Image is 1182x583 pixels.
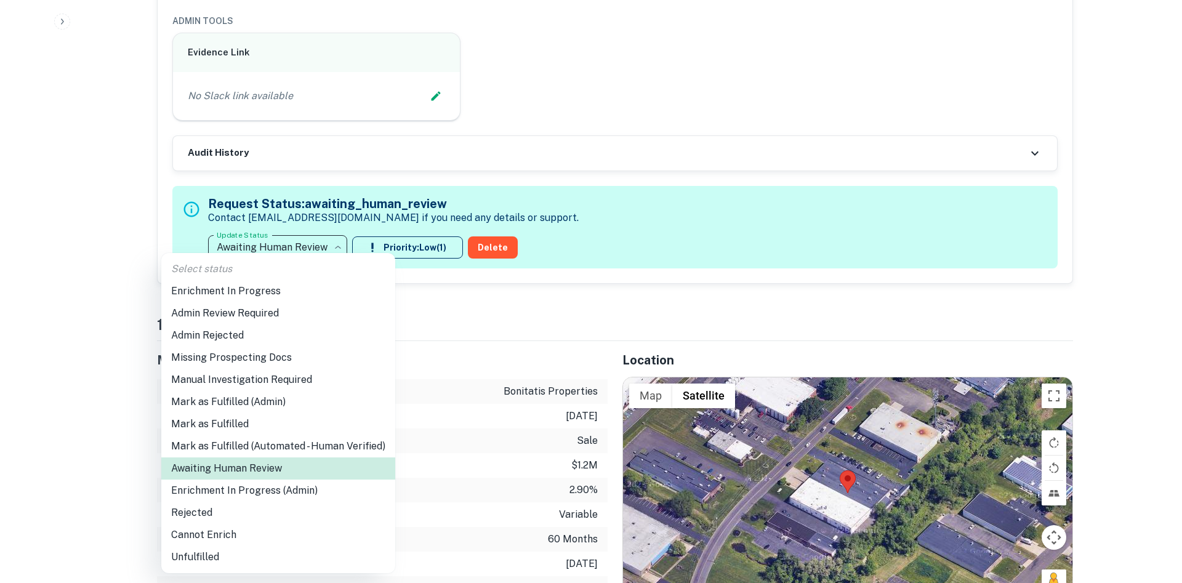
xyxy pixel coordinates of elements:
[161,524,395,546] li: Cannot Enrich
[161,413,395,435] li: Mark as Fulfilled
[1120,484,1182,544] iframe: Chat Widget
[161,546,395,568] li: Unfulfilled
[161,480,395,502] li: Enrichment In Progress (Admin)
[161,369,395,391] li: Manual Investigation Required
[161,302,395,324] li: Admin Review Required
[161,457,395,480] li: Awaiting Human Review
[161,280,395,302] li: Enrichment In Progress
[161,391,395,413] li: Mark as Fulfilled (Admin)
[161,347,395,369] li: Missing Prospecting Docs
[161,435,395,457] li: Mark as Fulfilled (Automated - Human Verified)
[161,324,395,347] li: Admin Rejected
[161,502,395,524] li: Rejected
